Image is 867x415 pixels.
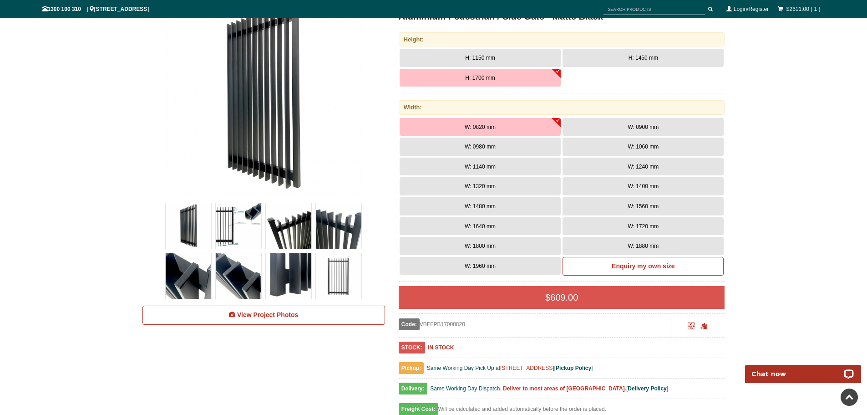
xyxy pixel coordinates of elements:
[400,197,561,215] button: W: 1480 mm
[399,383,725,399] div: [ ]
[739,354,867,383] iframe: LiveChat chat widget
[556,365,591,371] a: Pickup Policy
[400,138,561,156] button: W: 0980 mm
[688,324,695,330] a: Click to enlarge and scan to share.
[628,203,659,210] span: W: 1560 mm
[400,69,561,87] button: H: 1700 mm
[465,124,496,130] span: W: 0820 mm
[216,203,261,249] img: VBFFPB - Ready to Install Fully Welded 65x16mm Vertical Blade - Aluminium Pedestrian / Side Gate ...
[465,243,496,249] span: W: 1800 mm
[400,257,561,275] button: W: 1960 mm
[166,203,211,249] img: VBFFPB - Ready to Install Fully Welded 65x16mm Vertical Blade - Aluminium Pedestrian / Side Gate ...
[628,243,659,249] span: W: 1880 mm
[400,158,561,176] button: W: 1140 mm
[400,237,561,255] button: W: 1800 mm
[266,253,311,299] img: VBFFPB - Ready to Install Fully Welded 65x16mm Vertical Blade - Aluminium Pedestrian / Side Gate ...
[400,217,561,236] button: W: 1640 mm
[503,385,626,392] b: Deliver to most areas of [GEOGRAPHIC_DATA].
[316,203,361,249] img: VBFFPB - Ready to Install Fully Welded 65x16mm Vertical Blade - Aluminium Pedestrian / Side Gate ...
[612,262,674,270] b: Enquiry my own size
[563,257,724,276] a: Enquiry my own size
[399,362,424,374] span: Pickup:
[399,342,425,354] span: STOCK:
[400,49,561,67] button: H: 1150 mm
[628,164,659,170] span: W: 1240 mm
[399,318,670,330] div: VBFFPB17000820
[563,197,724,215] button: W: 1560 mm
[563,237,724,255] button: W: 1880 mm
[628,385,666,392] a: Delivery Policy
[430,385,502,392] span: Same Working Day Dispatch.
[237,311,298,318] span: View Project Photos
[465,164,496,170] span: W: 1140 mm
[465,75,495,81] span: H: 1700 mm
[500,365,554,371] a: [STREET_ADDRESS]
[628,143,659,150] span: W: 1060 mm
[465,55,495,61] span: H: 1150 mm
[563,177,724,195] button: W: 1400 mm
[628,223,659,230] span: W: 1720 mm
[399,318,420,330] span: Code:
[465,203,496,210] span: W: 1480 mm
[629,55,658,61] span: H: 1450 mm
[399,403,438,415] span: Freight Cost:
[563,217,724,236] button: W: 1720 mm
[266,203,311,249] img: VBFFPB - Ready to Install Fully Welded 65x16mm Vertical Blade - Aluminium Pedestrian / Side Gate ...
[400,177,561,195] button: W: 1320 mm
[563,158,724,176] button: W: 1240 mm
[700,323,707,330] span: Click to copy the URL
[427,365,593,371] span: Same Working Day Pick Up at [ ]
[465,263,496,269] span: W: 1960 mm
[563,118,724,136] button: W: 0900 mm
[399,286,725,309] div: $
[166,253,211,299] img: VBFFPB - Ready to Install Fully Welded 65x16mm Vertical Blade - Aluminium Pedestrian / Side Gate ...
[316,253,361,299] img: VBFFPB - Ready to Install Fully Welded 65x16mm Vertical Blade - Aluminium Pedestrian / Side Gate ...
[603,4,705,15] input: SEARCH PRODUCTS
[465,143,496,150] span: W: 0980 mm
[563,138,724,156] button: W: 1060 mm
[399,383,427,395] span: Delivery:
[628,124,659,130] span: W: 0900 mm
[628,183,659,190] span: W: 1400 mm
[400,118,561,136] button: W: 0820 mm
[465,223,496,230] span: W: 1640 mm
[465,183,496,190] span: W: 1320 mm
[428,344,454,351] b: IN STOCK
[216,253,261,299] img: VBFFPB - Ready to Install Fully Welded 65x16mm Vertical Blade - Aluminium Pedestrian / Side Gate ...
[42,6,149,12] span: 1300 100 310 | [STREET_ADDRESS]
[399,100,725,114] div: Width:
[399,32,725,46] div: Height:
[563,49,724,67] button: H: 1450 mm
[550,292,578,302] span: 609.00
[734,6,769,12] a: Login/Register
[142,306,385,325] a: View Project Photos
[786,6,821,12] a: $2611.00 ( 1 )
